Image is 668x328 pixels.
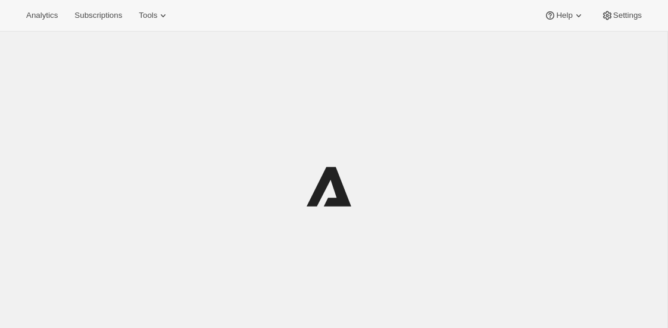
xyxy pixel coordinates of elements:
[139,11,157,20] span: Tools
[132,7,176,24] button: Tools
[67,7,129,24] button: Subscriptions
[537,7,591,24] button: Help
[556,11,572,20] span: Help
[74,11,122,20] span: Subscriptions
[26,11,58,20] span: Analytics
[19,7,65,24] button: Analytics
[594,7,649,24] button: Settings
[613,11,642,20] span: Settings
